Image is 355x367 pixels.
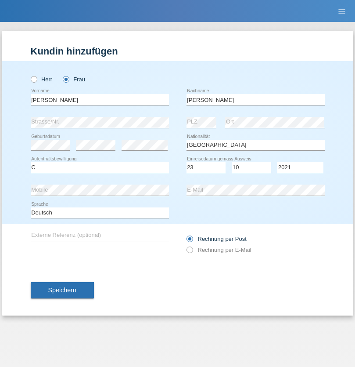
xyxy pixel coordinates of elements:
[186,236,247,242] label: Rechnung per Post
[31,282,94,299] button: Speichern
[63,76,68,82] input: Frau
[186,247,192,258] input: Rechnung per E-Mail
[31,46,325,57] h1: Kundin hinzufügen
[31,76,36,82] input: Herr
[63,76,85,83] label: Frau
[31,76,53,83] label: Herr
[186,247,251,253] label: Rechnung per E-Mail
[48,287,76,294] span: Speichern
[186,236,192,247] input: Rechnung per Post
[337,7,346,16] i: menu
[333,8,351,14] a: menu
